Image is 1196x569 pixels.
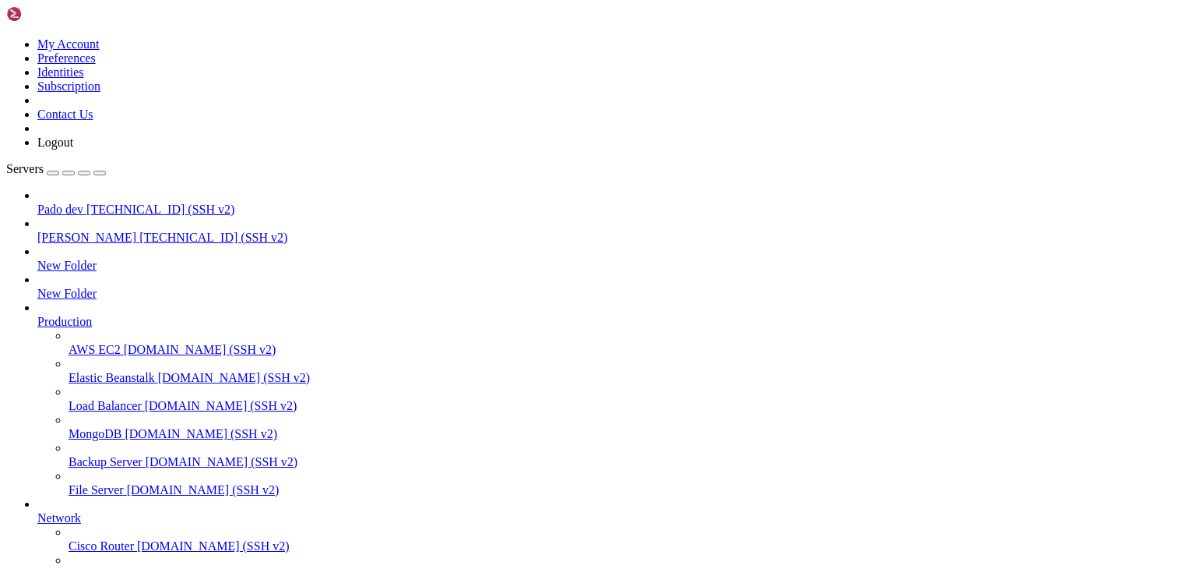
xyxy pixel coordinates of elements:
li: New Folder [37,273,1190,301]
a: Production [37,315,1190,329]
a: AWS EC2 [DOMAIN_NAME] (SSH v2) [69,343,1190,357]
span: [TECHNICAL_ID] (SSH v2) [139,231,287,244]
li: Pado dev [TECHNICAL_ID] (SSH v2) [37,189,1190,217]
a: Pado dev [TECHNICAL_ID] (SSH v2) [37,203,1190,217]
li: MongoDB [DOMAIN_NAME] (SSH v2) [69,413,1190,441]
span: File Server [69,483,124,497]
span: Pado dev [37,203,83,216]
a: Cisco Router [DOMAIN_NAME] (SSH v2) [69,539,1190,553]
span: [DOMAIN_NAME] (SSH v2) [125,427,277,440]
span: Servers [6,162,44,175]
a: Logout [37,136,73,149]
a: Servers [6,162,106,175]
a: Identities [37,65,84,79]
span: New Folder [37,259,97,272]
span: [PERSON_NAME] [37,231,136,244]
a: Preferences [37,51,96,65]
li: AWS EC2 [DOMAIN_NAME] (SSH v2) [69,329,1190,357]
li: [PERSON_NAME] [TECHNICAL_ID] (SSH v2) [37,217,1190,245]
li: Backup Server [DOMAIN_NAME] (SSH v2) [69,441,1190,469]
a: Subscription [37,80,100,93]
li: Load Balancer [DOMAIN_NAME] (SSH v2) [69,385,1190,413]
li: Elastic Beanstalk [DOMAIN_NAME] (SSH v2) [69,357,1190,385]
span: Backup Server [69,455,142,468]
li: File Server [DOMAIN_NAME] (SSH v2) [69,469,1190,497]
a: Network [37,511,1190,525]
li: Cisco Router [DOMAIN_NAME] (SSH v2) [69,525,1190,553]
a: New Folder [37,287,1190,301]
span: [DOMAIN_NAME] (SSH v2) [124,343,276,356]
a: New Folder [37,259,1190,273]
span: [DOMAIN_NAME] (SSH v2) [127,483,280,497]
a: Elastic Beanstalk [DOMAIN_NAME] (SSH v2) [69,371,1190,385]
span: [DOMAIN_NAME] (SSH v2) [145,399,297,412]
li: Production [37,301,1190,497]
li: New Folder [37,245,1190,273]
span: Elastic Beanstalk [69,371,155,384]
a: Backup Server [DOMAIN_NAME] (SSH v2) [69,455,1190,469]
a: [PERSON_NAME] [TECHNICAL_ID] (SSH v2) [37,231,1190,245]
img: Shellngn [6,6,96,22]
span: [DOMAIN_NAME] (SSH v2) [146,455,298,468]
span: [TECHNICAL_ID] (SSH v2) [86,203,234,216]
span: AWS EC2 [69,343,121,356]
a: Contact Us [37,108,93,121]
span: [DOMAIN_NAME] (SSH v2) [158,371,311,384]
a: File Server [DOMAIN_NAME] (SSH v2) [69,483,1190,497]
span: [DOMAIN_NAME] (SSH v2) [137,539,290,553]
span: Load Balancer [69,399,142,412]
span: Production [37,315,92,328]
span: Cisco Router [69,539,134,553]
span: New Folder [37,287,97,300]
a: Load Balancer [DOMAIN_NAME] (SSH v2) [69,399,1190,413]
span: Network [37,511,81,525]
span: MongoDB [69,427,121,440]
a: MongoDB [DOMAIN_NAME] (SSH v2) [69,427,1190,441]
a: My Account [37,37,100,51]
